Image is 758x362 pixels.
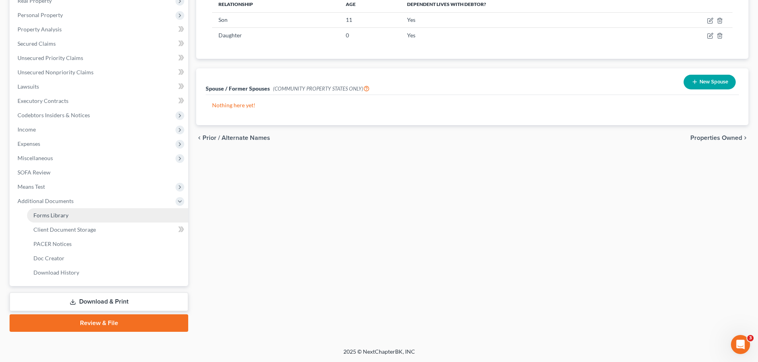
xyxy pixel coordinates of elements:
td: Yes [401,28,647,43]
a: Client Document Storage [27,223,188,237]
div: 2025 © NextChapterBK, INC [152,348,606,362]
span: SOFA Review [18,169,51,176]
span: Codebtors Insiders & Notices [18,112,90,118]
span: Unsecured Nonpriority Claims [18,69,94,75]
span: Prior / Alternate Names [203,135,270,141]
span: (COMMUNITY PROPERTY STATES ONLY) [273,85,370,92]
a: Unsecured Nonpriority Claims [11,65,188,79]
span: Client Document Storage [33,226,96,233]
span: Property Analysis [18,26,62,33]
a: Doc Creator [27,251,188,265]
a: Secured Claims [11,37,188,51]
span: Doc Creator [33,255,64,261]
td: Yes [401,12,647,27]
td: 0 [339,28,400,43]
a: Lawsuits [11,79,188,94]
span: Expenses [18,140,40,147]
td: Son [212,12,339,27]
span: Lawsuits [18,83,39,90]
span: Download History [33,269,79,276]
span: 3 [747,335,754,341]
a: PACER Notices [27,237,188,251]
span: Properties Owned [690,135,742,141]
a: SOFA Review [11,165,188,180]
a: Unsecured Priority Claims [11,51,188,65]
span: Income [18,126,36,133]
td: 11 [339,12,400,27]
iframe: Intercom live chat [731,335,750,354]
span: Personal Property [18,12,63,18]
span: Secured Claims [18,40,56,47]
span: PACER Notices [33,240,72,247]
a: Download History [27,265,188,280]
span: Means Test [18,183,45,190]
span: Executory Contracts [18,97,68,104]
button: New Spouse [684,75,736,89]
span: Forms Library [33,212,68,219]
span: Additional Documents [18,197,74,204]
td: Daughter [212,28,339,43]
i: chevron_left [196,135,203,141]
span: Spouse / Former Spouses [206,85,270,92]
i: chevron_right [742,135,748,141]
a: Executory Contracts [11,94,188,108]
button: Properties Owned chevron_right [690,135,748,141]
span: Miscellaneous [18,155,53,161]
a: Download & Print [10,292,188,311]
a: Property Analysis [11,22,188,37]
a: Forms Library [27,208,188,223]
span: Unsecured Priority Claims [18,54,83,61]
p: Nothing here yet! [212,101,733,109]
button: chevron_left Prior / Alternate Names [196,135,270,141]
a: Review & File [10,314,188,332]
